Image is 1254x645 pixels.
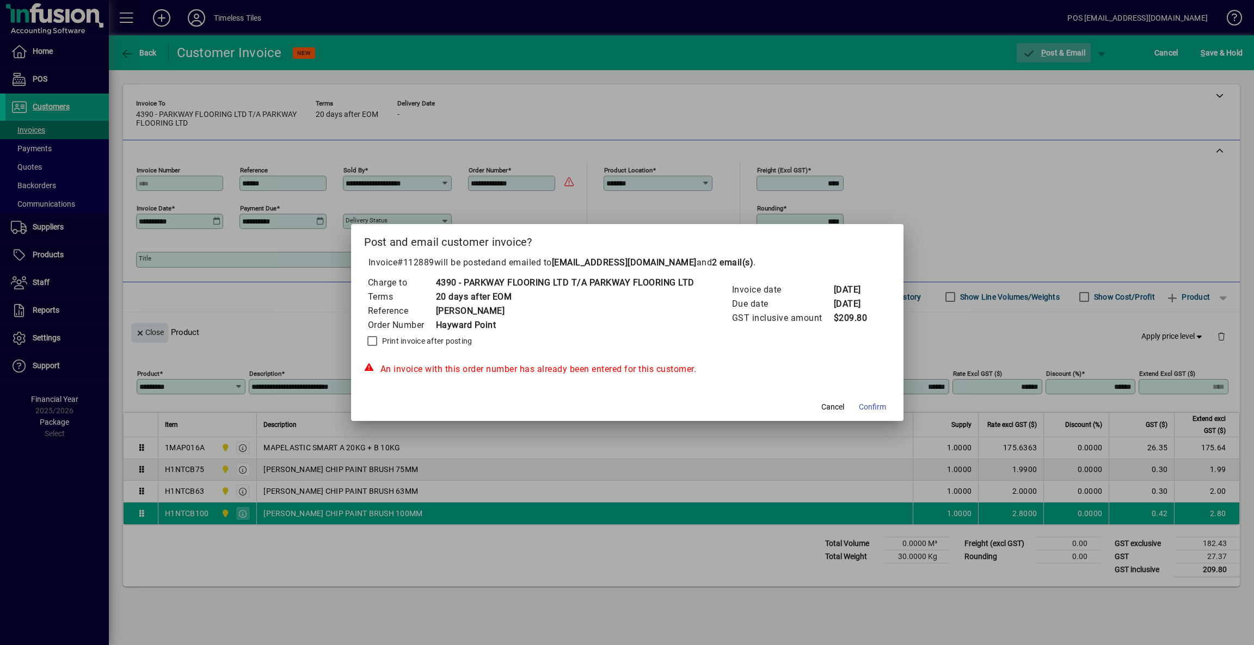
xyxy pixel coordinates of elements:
[833,283,877,297] td: [DATE]
[367,318,435,332] td: Order Number
[380,336,472,346] label: Print invoice after posting
[859,401,886,413] span: Confirm
[552,257,697,268] b: [EMAIL_ADDRESS][DOMAIN_NAME]
[697,257,754,268] span: and
[855,397,890,417] button: Confirm
[815,397,850,417] button: Cancel
[435,304,694,318] td: [PERSON_NAME]
[367,304,435,318] td: Reference
[821,401,844,413] span: Cancel
[491,257,754,268] span: and emailed to
[364,256,890,269] p: Invoice will be posted .
[833,297,877,311] td: [DATE]
[435,290,694,304] td: 20 days after EOM
[364,363,890,376] div: An invoice with this order number has already been entered for this customer.
[435,318,694,332] td: Hayward Point
[367,290,435,304] td: Terms
[712,257,753,268] b: 2 email(s)
[397,257,434,268] span: #112889
[367,276,435,290] td: Charge to
[731,297,833,311] td: Due date
[731,283,833,297] td: Invoice date
[435,276,694,290] td: 4390 - PARKWAY FLOORING LTD T/A PARKWAY FLOORING LTD
[833,311,877,325] td: $209.80
[351,224,903,256] h2: Post and email customer invoice?
[731,311,833,325] td: GST inclusive amount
